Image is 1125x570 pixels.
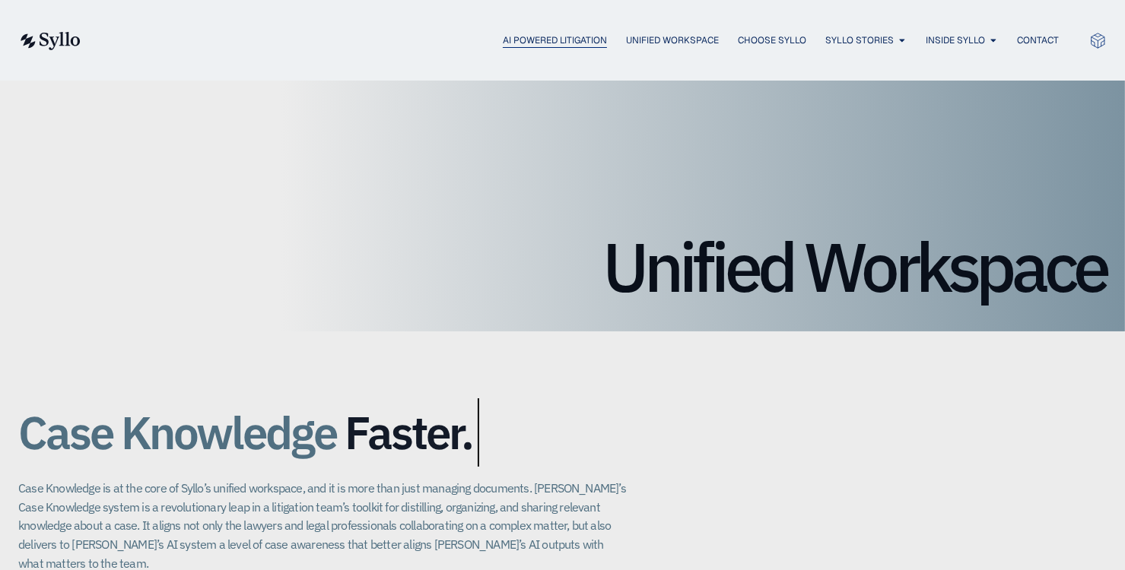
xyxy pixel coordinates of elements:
[626,33,719,47] a: Unified Workspace
[111,33,1059,48] div: Menu Toggle
[503,33,607,47] a: AI Powered Litigation
[345,407,472,458] span: Faster.
[18,233,1107,301] h1: Unified Workspace
[926,33,985,47] a: Inside Syllo
[1017,33,1059,47] a: Contact
[18,398,336,467] span: Case Knowledge
[18,32,81,50] img: syllo
[825,33,894,47] a: Syllo Stories
[111,33,1059,48] nav: Menu
[738,33,806,47] a: Choose Syllo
